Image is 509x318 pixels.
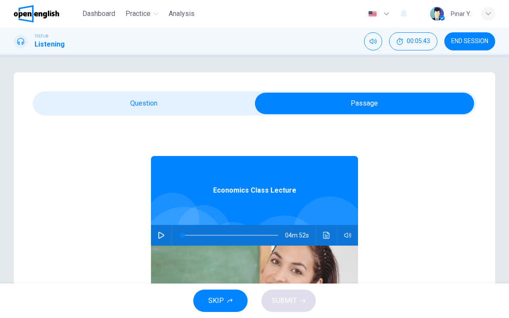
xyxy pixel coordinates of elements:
span: SKIP [208,295,224,307]
span: Dashboard [82,9,115,19]
button: Analysis [165,6,198,22]
span: Economics Class Lecture [213,185,296,196]
img: OpenEnglish logo [14,5,59,22]
div: Pınar Y. [451,9,471,19]
button: Click to see the audio transcription [320,225,333,246]
span: Practice [126,9,151,19]
span: END SESSION [451,38,488,45]
div: Hide [389,32,437,50]
span: 04m 52s [285,225,316,246]
button: Dashboard [79,6,119,22]
img: Profile picture [430,7,444,21]
div: Mute [364,32,382,50]
span: Analysis [169,9,195,19]
img: en [367,11,378,17]
h1: Listening [35,39,65,50]
span: TOEFL® [35,33,48,39]
button: 00:05:43 [389,32,437,50]
span: 00:05:43 [407,38,430,45]
a: OpenEnglish logo [14,5,79,22]
button: Practice [122,6,162,22]
button: END SESSION [444,32,495,50]
button: SKIP [193,290,248,312]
